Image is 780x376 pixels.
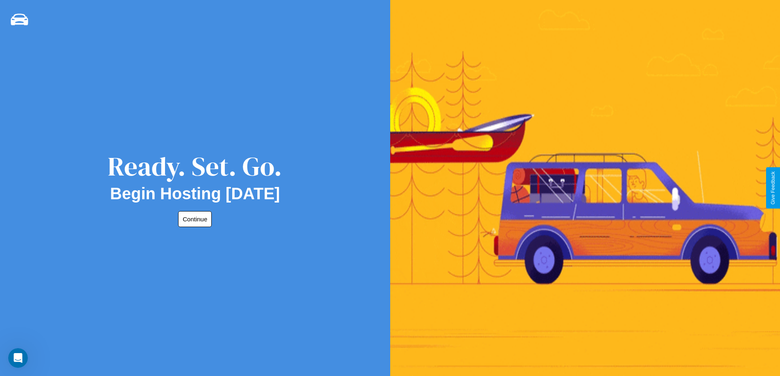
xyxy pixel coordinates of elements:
[770,171,776,205] div: Give Feedback
[108,148,282,185] div: Ready. Set. Go.
[110,185,280,203] h2: Begin Hosting [DATE]
[8,348,28,368] iframe: Intercom live chat
[178,211,212,227] button: Continue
